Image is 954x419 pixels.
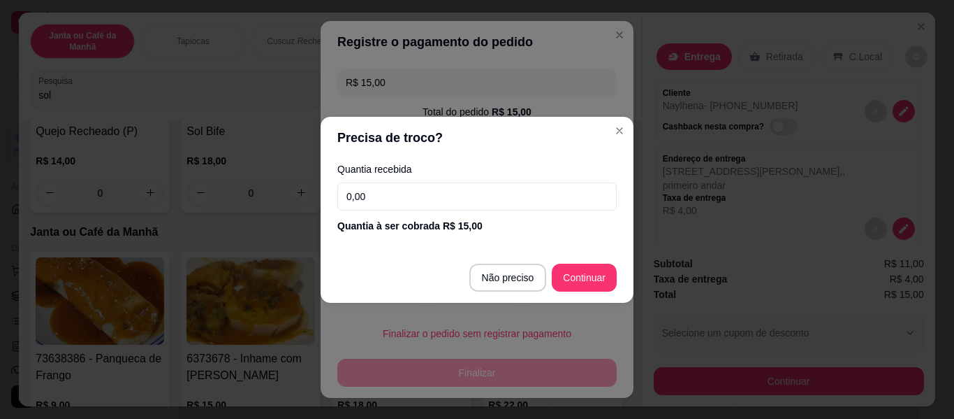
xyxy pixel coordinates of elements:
header: Precisa de troco? [321,117,633,159]
div: Quantia à ser cobrada R$ 15,00 [337,219,617,233]
button: Continuar [552,264,617,292]
label: Quantia recebida [337,164,617,174]
button: Não preciso [469,264,547,292]
button: Close [608,120,631,142]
